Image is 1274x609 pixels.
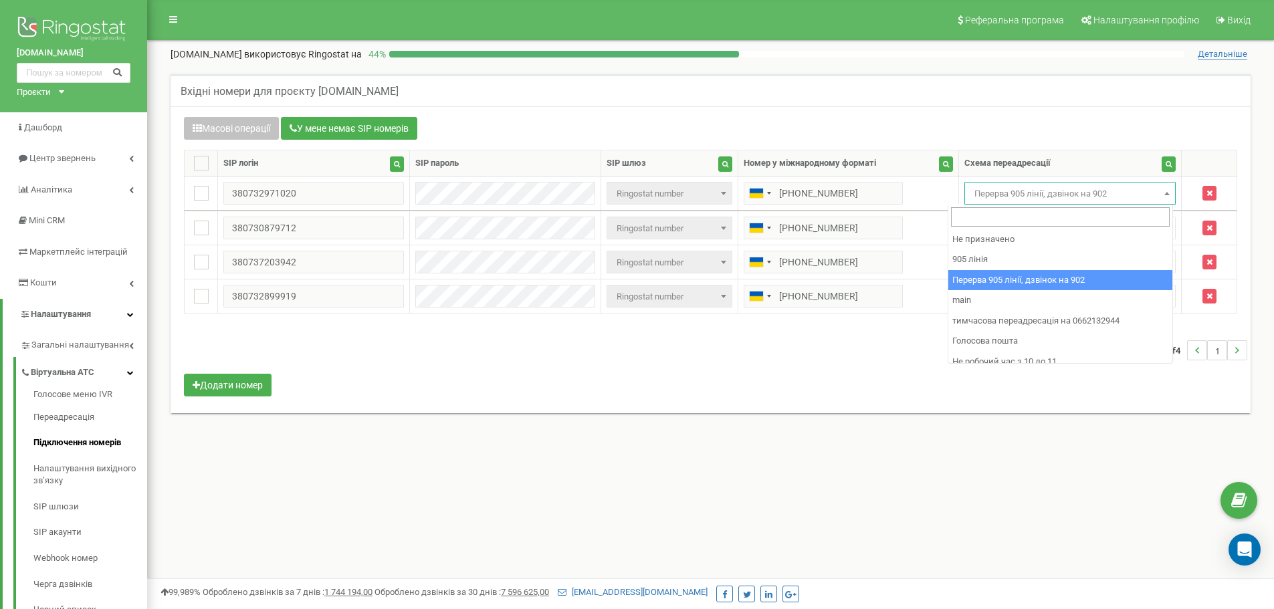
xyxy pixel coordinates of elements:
[948,249,1172,270] li: 905 лінія
[31,366,94,379] span: Віртуальна АТС
[948,229,1172,250] li: Не призначено
[31,185,72,195] span: Аналiтика
[17,63,130,83] input: Пошук за номером
[964,182,1176,205] span: Перерва 905 лінії, дзвінок на 902
[607,285,733,308] span: Ringostat number
[33,404,147,431] a: Переадресація
[1207,340,1227,360] li: 1
[965,15,1064,25] span: Реферальна програма
[1229,533,1261,566] div: Open Intercom Messenger
[31,339,129,352] span: Загальні налаштування
[161,587,201,597] span: 99,989%
[17,47,130,59] a: [DOMAIN_NAME]
[607,157,646,170] div: SIP шлюз
[20,357,147,384] a: Віртуальна АТС
[969,185,1171,203] span: Перерва 905 лінії, дзвінок на 902
[501,587,549,597] u: 7 596 625,00
[181,86,399,98] h5: Вхідні номери для проєкту [DOMAIN_NAME]
[1198,49,1247,59] span: Детальніше
[33,494,147,520] a: SIP шлюзи
[948,290,1172,311] li: main
[1227,15,1251,25] span: Вихід
[184,374,272,396] button: Додати номер
[33,519,147,545] a: SIP акаунти
[29,247,128,257] span: Маркетплейс інтеграцій
[744,217,775,239] div: Telephone country code
[607,182,733,205] span: Ringostat number
[744,285,775,307] div: Telephone country code
[948,331,1172,352] li: Голосова пошта
[1093,15,1199,25] span: Налаштування профілю
[33,388,147,404] a: Голосове меню IVR
[611,287,728,306] span: Ringostat number
[324,587,373,597] u: 1 744 194,00
[31,309,91,319] span: Налаштування
[17,86,51,99] div: Проєкти
[409,150,601,176] th: SIP пароль
[33,572,147,598] a: Черга дзвінків
[171,47,362,61] p: [DOMAIN_NAME]
[744,251,903,273] input: 050 123 4567
[744,285,903,308] input: 050 123 4567
[30,277,57,287] span: Кошти
[24,122,62,132] span: Дашборд
[362,47,389,61] p: 44 %
[1156,327,1247,374] nav: ...
[184,117,279,140] button: Масові операції
[607,251,733,273] span: Ringostat number
[611,219,728,238] span: Ringostat number
[223,157,258,170] div: SIP логін
[33,456,147,494] a: Налаштування вихідного зв’язку
[611,253,728,272] span: Ringostat number
[17,13,130,47] img: Ringostat logo
[744,182,903,205] input: 050 123 4567
[244,49,362,59] span: використовує Ringostat на
[558,587,708,597] a: [EMAIL_ADDRESS][DOMAIN_NAME]
[611,185,728,203] span: Ringostat number
[744,217,903,239] input: 050 123 4567
[607,217,733,239] span: Ringostat number
[948,311,1172,332] li: тимчасова переадресація на 0662132944
[964,157,1051,170] div: Схема переадресації
[375,587,549,597] span: Оброблено дзвінків за 30 днів :
[29,153,96,163] span: Центр звернень
[20,330,147,357] a: Загальні налаштування
[744,157,876,170] div: Номер у міжнародному форматі
[33,430,147,456] a: Підключення номерів
[281,117,417,140] button: У мене немає SIP номерів
[744,251,775,273] div: Telephone country code
[744,182,775,204] div: Telephone country code
[948,352,1172,372] li: Не робочий час з 10 до 11
[3,299,147,330] a: Налаштування
[203,587,373,597] span: Оброблено дзвінків за 7 днів :
[948,270,1172,291] li: Перерва 905 лінії, дзвінок на 902
[33,545,147,572] a: Webhook номер
[29,215,65,225] span: Mini CRM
